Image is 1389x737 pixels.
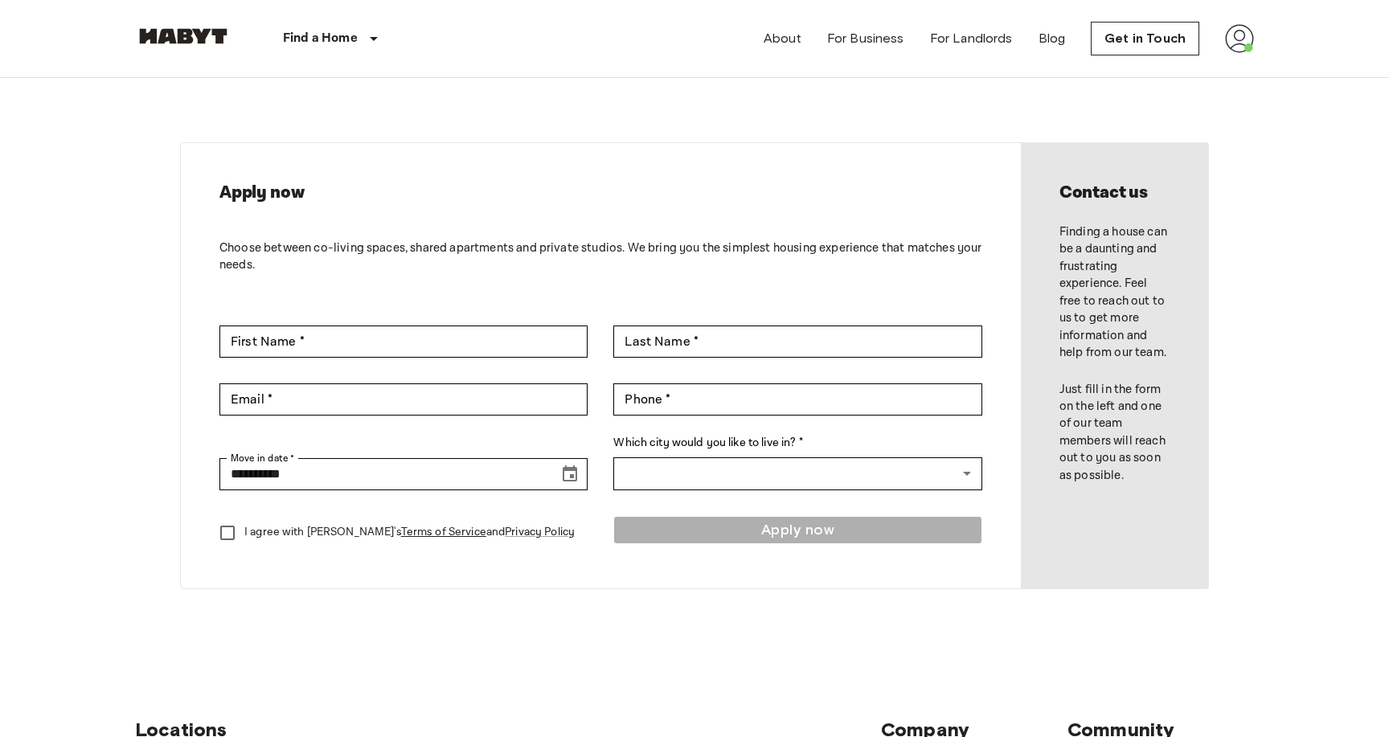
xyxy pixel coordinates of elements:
a: About [764,29,801,48]
a: Terms of Service [401,525,486,539]
a: For Landlords [930,29,1013,48]
h2: Contact us [1059,182,1170,204]
p: I agree with [PERSON_NAME]'s and [244,524,575,541]
a: Get in Touch [1091,22,1199,55]
label: Which city would you like to live in? * [613,435,981,452]
a: Blog [1039,29,1066,48]
h2: Apply now [219,182,982,204]
p: Finding a house can be a daunting and frustrating experience. Feel free to reach out to us to get... [1059,223,1170,362]
label: Move in date [231,451,295,465]
p: Find a Home [283,29,358,48]
button: Choose date, selected date is Sep 19, 2025 [554,458,586,490]
p: Just fill in the form on the left and one of our team members will reach out to you as soon as po... [1059,381,1170,485]
a: Privacy Policy [505,525,575,539]
img: avatar [1225,24,1254,53]
a: For Business [827,29,904,48]
p: Choose between co-living spaces, shared apartments and private studios. We bring you the simplest... [219,240,982,274]
img: Habyt [135,28,231,44]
